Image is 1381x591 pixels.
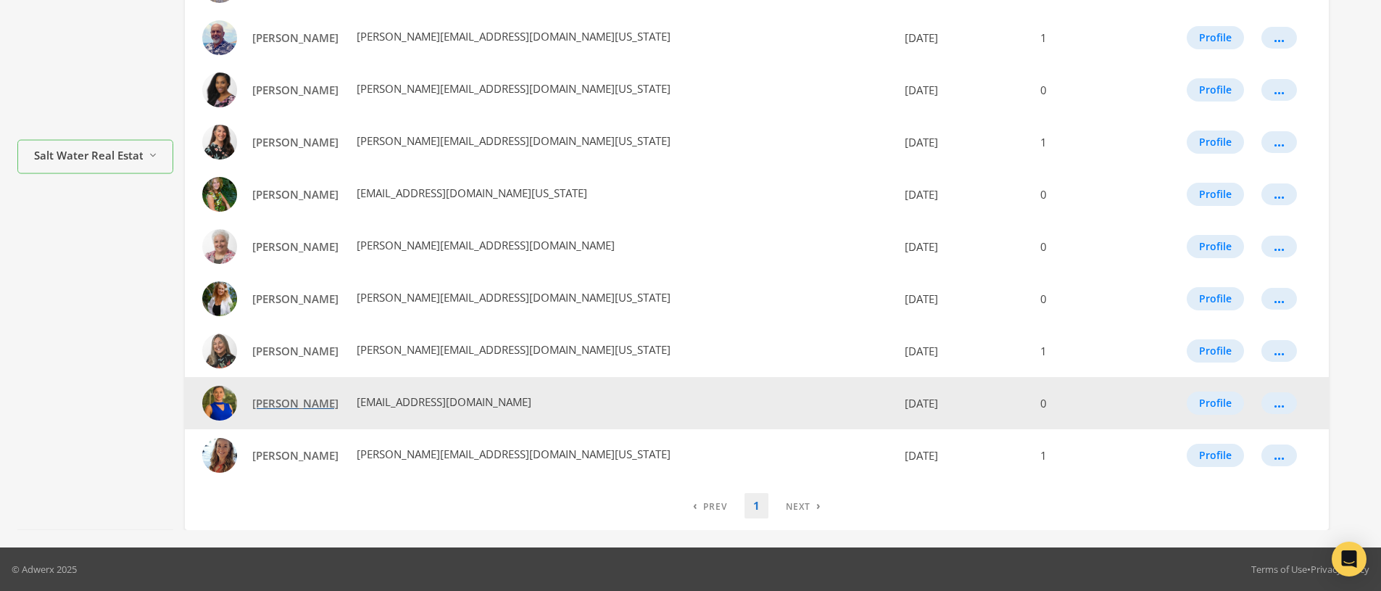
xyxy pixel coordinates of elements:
[354,81,671,96] span: [PERSON_NAME][EMAIL_ADDRESS][DOMAIN_NAME][US_STATE]
[34,147,143,164] span: Salt Water Real Estate
[893,168,1032,220] td: [DATE]
[252,448,339,463] span: [PERSON_NAME]
[1274,402,1285,404] div: ...
[1261,79,1297,101] button: ...
[354,394,531,409] span: [EMAIL_ADDRESS][DOMAIN_NAME]
[1187,183,1244,206] button: Profile
[252,396,339,410] span: [PERSON_NAME]
[1261,131,1297,153] button: ...
[12,562,77,576] p: © Adwerx 2025
[202,177,237,212] img: Juli Niemeyer profile
[1032,12,1146,64] td: 1
[252,187,339,202] span: [PERSON_NAME]
[1032,273,1146,325] td: 0
[243,442,348,469] a: [PERSON_NAME]
[202,438,237,473] img: Tara Baker profile
[202,334,237,368] img: Sandra Hegerfeldt profile
[893,429,1032,482] td: [DATE]
[202,281,237,316] img: Mary Blyth profile
[1261,392,1297,414] button: ...
[1261,445,1297,466] button: ...
[252,30,339,45] span: [PERSON_NAME]
[1032,116,1146,168] td: 1
[1032,220,1146,273] td: 0
[1187,131,1244,154] button: Profile
[354,238,615,252] span: [PERSON_NAME][EMAIL_ADDRESS][DOMAIN_NAME]
[354,342,671,357] span: [PERSON_NAME][EMAIL_ADDRESS][DOMAIN_NAME][US_STATE]
[202,386,237,421] img: Sunita Przewlocki profile
[1187,287,1244,310] button: Profile
[202,125,237,160] img: Jessica Gauthier profile
[252,239,339,254] span: [PERSON_NAME]
[243,181,348,208] a: [PERSON_NAME]
[745,493,768,518] a: 1
[243,390,348,417] a: [PERSON_NAME]
[1032,168,1146,220] td: 0
[1261,27,1297,49] button: ...
[1187,235,1244,258] button: Profile
[1274,89,1285,91] div: ...
[1251,562,1369,576] div: •
[252,135,339,149] span: [PERSON_NAME]
[17,140,173,174] button: Salt Water Real Estate
[1274,298,1285,299] div: ...
[1187,78,1244,102] button: Profile
[243,233,348,260] a: [PERSON_NAME]
[893,273,1032,325] td: [DATE]
[1332,542,1367,576] div: Open Intercom Messenger
[1261,183,1297,205] button: ...
[893,116,1032,168] td: [DATE]
[243,77,348,104] a: [PERSON_NAME]
[354,29,671,44] span: [PERSON_NAME][EMAIL_ADDRESS][DOMAIN_NAME][US_STATE]
[243,338,348,365] a: [PERSON_NAME]
[202,73,237,107] img: Hannah Campbell profile
[684,493,829,518] nav: pagination
[354,133,671,148] span: [PERSON_NAME][EMAIL_ADDRESS][DOMAIN_NAME][US_STATE]
[243,129,348,156] a: [PERSON_NAME]
[893,12,1032,64] td: [DATE]
[1274,455,1285,456] div: ...
[252,344,339,358] span: [PERSON_NAME]
[893,220,1032,273] td: [DATE]
[893,377,1032,429] td: [DATE]
[354,447,671,461] span: [PERSON_NAME][EMAIL_ADDRESS][DOMAIN_NAME][US_STATE]
[1032,429,1146,482] td: 1
[893,325,1032,377] td: [DATE]
[1261,288,1297,310] button: ...
[893,64,1032,116] td: [DATE]
[1274,350,1285,352] div: ...
[252,83,339,97] span: [PERSON_NAME]
[354,186,587,200] span: [EMAIL_ADDRESS][DOMAIN_NAME][US_STATE]
[1187,26,1244,49] button: Profile
[1187,392,1244,415] button: Profile
[252,292,339,306] span: [PERSON_NAME]
[1274,246,1285,247] div: ...
[1187,339,1244,363] button: Profile
[1274,194,1285,195] div: ...
[1274,141,1285,143] div: ...
[354,290,671,305] span: [PERSON_NAME][EMAIL_ADDRESS][DOMAIN_NAME][US_STATE]
[1251,563,1307,576] a: Terms of Use
[202,20,237,55] img: Gregory Dencker profile
[1261,236,1297,257] button: ...
[1311,563,1369,576] a: Privacy Policy
[1187,444,1244,467] button: Profile
[243,25,348,51] a: [PERSON_NAME]
[1274,37,1285,38] div: ...
[243,286,348,313] a: [PERSON_NAME]
[202,229,237,264] img: Lisa Paffrath profile
[1032,377,1146,429] td: 0
[1261,340,1297,362] button: ...
[1032,64,1146,116] td: 0
[1032,325,1146,377] td: 1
